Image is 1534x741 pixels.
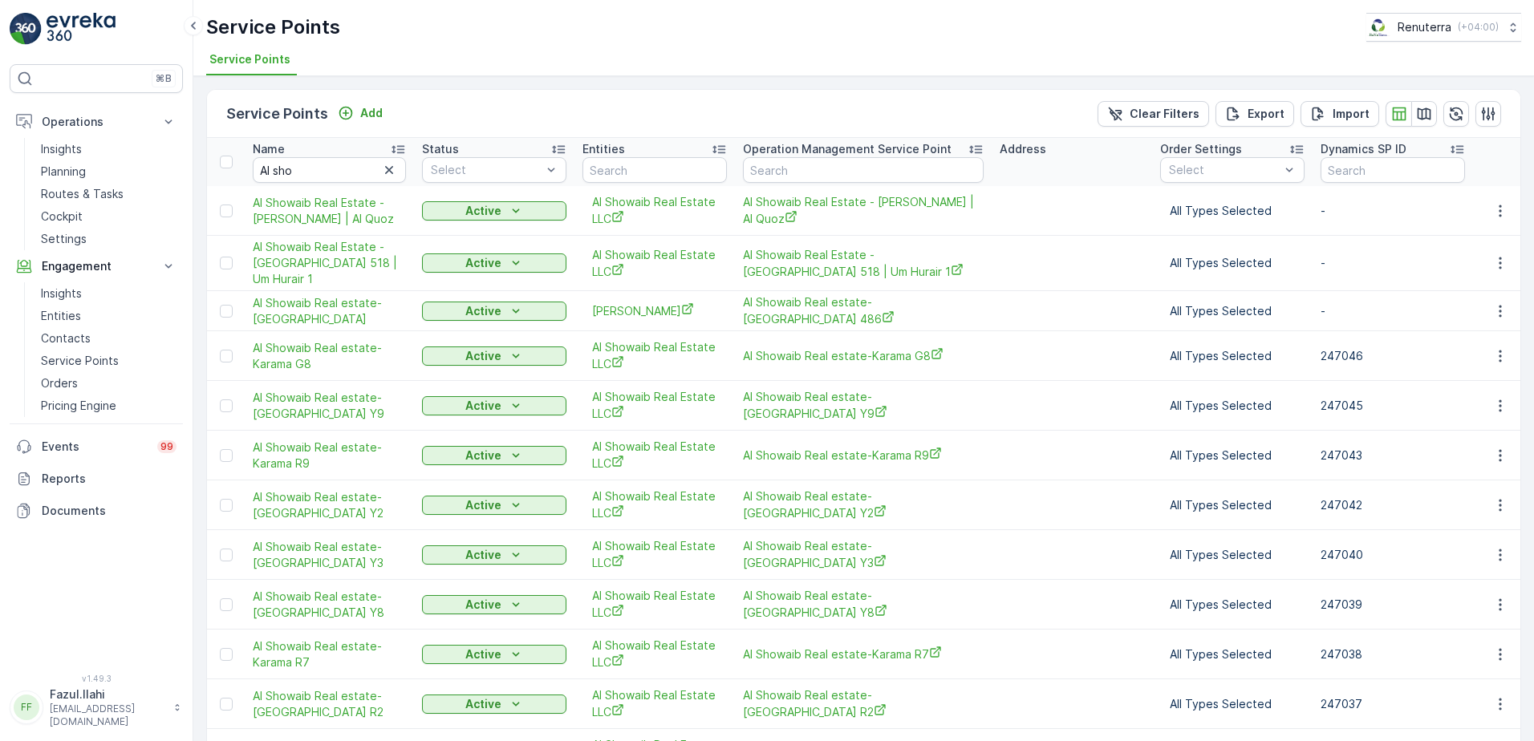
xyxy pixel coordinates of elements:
span: Al Showaib Real Estate LLC [592,247,717,280]
span: Al Showaib Real estate-[GEOGRAPHIC_DATA] Y2 [253,489,406,521]
p: Address [1000,141,1046,157]
a: Al Showaib Real estate-Karama Y2 [253,489,406,521]
a: Planning [34,160,183,183]
a: Al Showaib Real estate-Karama Y2 [743,488,984,521]
td: 247046 [1313,331,1473,381]
p: Active [465,447,501,464]
button: FFFazul.Ilahi[EMAIL_ADDRESS][DOMAIN_NAME] [10,686,183,728]
span: Al Showaib Real estate-[GEOGRAPHIC_DATA] Y3 [743,538,984,571]
div: Toggle Row Selected [220,648,233,661]
p: Contacts [41,330,91,346]
p: Reports [42,471,177,487]
a: Pricing Engine [34,395,183,417]
img: logo_light-DOdMpM7g.png [47,13,116,45]
span: Al Showaib Real Estate - [GEOGRAPHIC_DATA] 518 | Um Hurair 1 [743,247,984,280]
a: Al Showaib Real Estate LLC [592,538,717,571]
a: Al Showaib Real estate-Karama R2 [253,688,406,720]
a: Al Showaib Real estate-Karama G8 [743,347,984,364]
p: Engagement [42,258,151,274]
span: Al Showaib Real estate-[GEOGRAPHIC_DATA] Y8 [253,589,406,621]
p: All Types Selected [1170,646,1295,662]
span: v 1.49.3 [10,674,183,683]
p: All Types Selected [1170,497,1295,513]
td: 247040 [1313,530,1473,580]
a: Settings [34,228,183,250]
button: Active [422,496,566,515]
a: Al Showaib Real estate-Karama Y3 [743,538,984,571]
button: Operations [10,106,183,138]
a: Al Showaib Real Estate LLC [592,638,717,670]
a: Insights [34,282,183,305]
a: Insights [34,138,183,160]
a: Al Showaib Real estate-Karama G8 [253,340,406,372]
a: Al Showaib Real estate-Karama Y3 [253,539,406,571]
img: logo [10,13,42,45]
p: ⌘B [156,72,172,85]
button: Active [422,595,566,614]
button: Active [422,645,566,664]
p: Orders [41,375,78,391]
a: Documents [10,495,183,527]
a: Reports [10,463,183,495]
td: 247037 [1313,679,1473,729]
p: Active [465,203,501,219]
div: Toggle Row Selected [220,598,233,611]
p: Settings [41,231,87,247]
span: Al Showaib Real Estate - [PERSON_NAME] | Al Quoz [743,194,984,227]
div: Toggle Row Selected [220,204,233,217]
a: Al Showaib Real estate-Karama R9 [253,439,406,472]
span: Al Showaib Real estate-[GEOGRAPHIC_DATA] Y2 [743,488,984,521]
p: Events [42,439,148,455]
a: Al Showaib Real Estate LLC [592,194,717,227]
p: Documents [42,503,177,519]
p: Service Points [41,353,119,369]
a: SHEIKH MOHAMMAD BIN THANI BIN JUMA AL MAKTOUM [592,302,717,319]
p: All Types Selected [1170,597,1295,613]
a: Al Showaib Real estate-Karama Y8 [743,588,984,621]
span: Service Points [209,51,290,67]
p: Clear Filters [1130,106,1199,122]
div: Toggle Row Selected [220,257,233,269]
div: Toggle Row Selected [220,449,233,462]
td: 247039 [1313,580,1473,630]
a: Al Showaib Real estate-Karama Y9 [253,390,406,422]
button: Active [422,201,566,221]
td: - [1313,236,1473,291]
p: All Types Selected [1170,203,1295,219]
p: All Types Selected [1170,696,1295,712]
p: Active [465,696,501,712]
button: Active [422,545,566,565]
p: Routes & Tasks [41,186,124,202]
p: All Types Selected [1170,398,1295,414]
a: Al Showaib Real Estate LLC [592,439,717,472]
a: Al Showaib Real estate-Karama Y8 [253,589,406,621]
p: Active [465,398,501,414]
p: Service Points [206,14,340,40]
p: All Types Selected [1170,255,1295,271]
span: Al Showaib Real estate- [GEOGRAPHIC_DATA] 486 [743,294,984,327]
td: 247043 [1313,431,1473,480]
a: Al Showaib Real estate-Karama R2 [743,687,984,720]
a: Al Showaib Real Estate - Tarish Camp | Al Quoz [253,195,406,227]
span: Al Showaib Real Estate - [PERSON_NAME] | Al Quoz [253,195,406,227]
p: Select [1169,162,1280,178]
p: Active [465,497,501,513]
p: All Types Selected [1170,348,1295,364]
button: Active [422,694,566,714]
a: Al Showaib Real estate- Deira 486 [743,294,984,327]
a: Al Showaib Real Estate LLC [592,687,717,720]
button: Active [422,302,566,321]
p: Service Points [226,103,328,125]
img: Screenshot_2024-07-26_at_13.33.01.png [1366,18,1391,36]
span: Al Showaib Real estate-[GEOGRAPHIC_DATA] Y3 [253,539,406,571]
a: Al Showaib Real Estate - Tarish Camp | Al Quoz [743,194,984,227]
p: Status [422,141,459,157]
button: Engagement [10,250,183,282]
p: Entities [582,141,625,157]
p: Fazul.Ilahi [50,686,165,703]
p: 99 [160,440,173,453]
